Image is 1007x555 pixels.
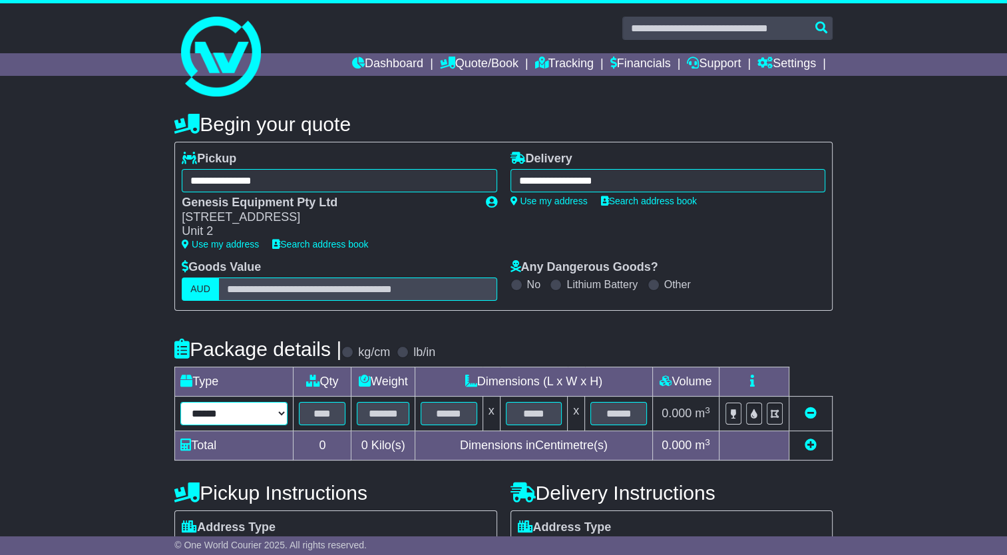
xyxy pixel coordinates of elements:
td: Dimensions in Centimetre(s) [415,431,653,461]
td: x [568,397,585,431]
label: AUD [182,277,219,301]
label: Any Dangerous Goods? [510,260,658,275]
a: Support [687,53,741,76]
span: m [695,407,710,420]
div: Genesis Equipment Pty Ltd [182,196,472,210]
a: Remove this item [805,407,817,420]
a: Tracking [535,53,594,76]
h4: Pickup Instructions [174,482,497,504]
td: x [483,397,500,431]
label: Other [664,278,691,291]
h4: Package details | [174,338,341,360]
h4: Delivery Instructions [510,482,833,504]
a: Search address book [601,196,697,206]
sup: 3 [705,405,710,415]
td: Weight [351,367,415,397]
span: © One World Courier 2025. All rights reserved. [174,540,367,550]
label: kg/cm [358,345,390,360]
label: lb/in [413,345,435,360]
sup: 3 [705,437,710,447]
a: Use my address [510,196,588,206]
a: Financials [610,53,671,76]
label: Lithium Battery [566,278,638,291]
label: No [527,278,540,291]
a: Use my address [182,239,259,250]
a: Dashboard [352,53,423,76]
a: Add new item [805,439,817,452]
a: Settings [757,53,816,76]
label: Address Type [518,520,612,535]
td: 0 [294,431,351,461]
label: Address Type [182,520,276,535]
span: 0.000 [662,407,692,420]
td: Dimensions (L x W x H) [415,367,653,397]
span: 0 [361,439,368,452]
label: Goods Value [182,260,261,275]
span: 0.000 [662,439,692,452]
div: Unit 2 [182,224,472,239]
h4: Begin your quote [174,113,833,135]
td: Volume [652,367,719,397]
td: Total [175,431,294,461]
td: Kilo(s) [351,431,415,461]
label: Pickup [182,152,236,166]
a: Search address book [272,239,368,250]
label: Delivery [510,152,572,166]
div: [STREET_ADDRESS] [182,210,472,225]
td: Type [175,367,294,397]
span: m [695,439,710,452]
td: Qty [294,367,351,397]
a: Quote/Book [440,53,518,76]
